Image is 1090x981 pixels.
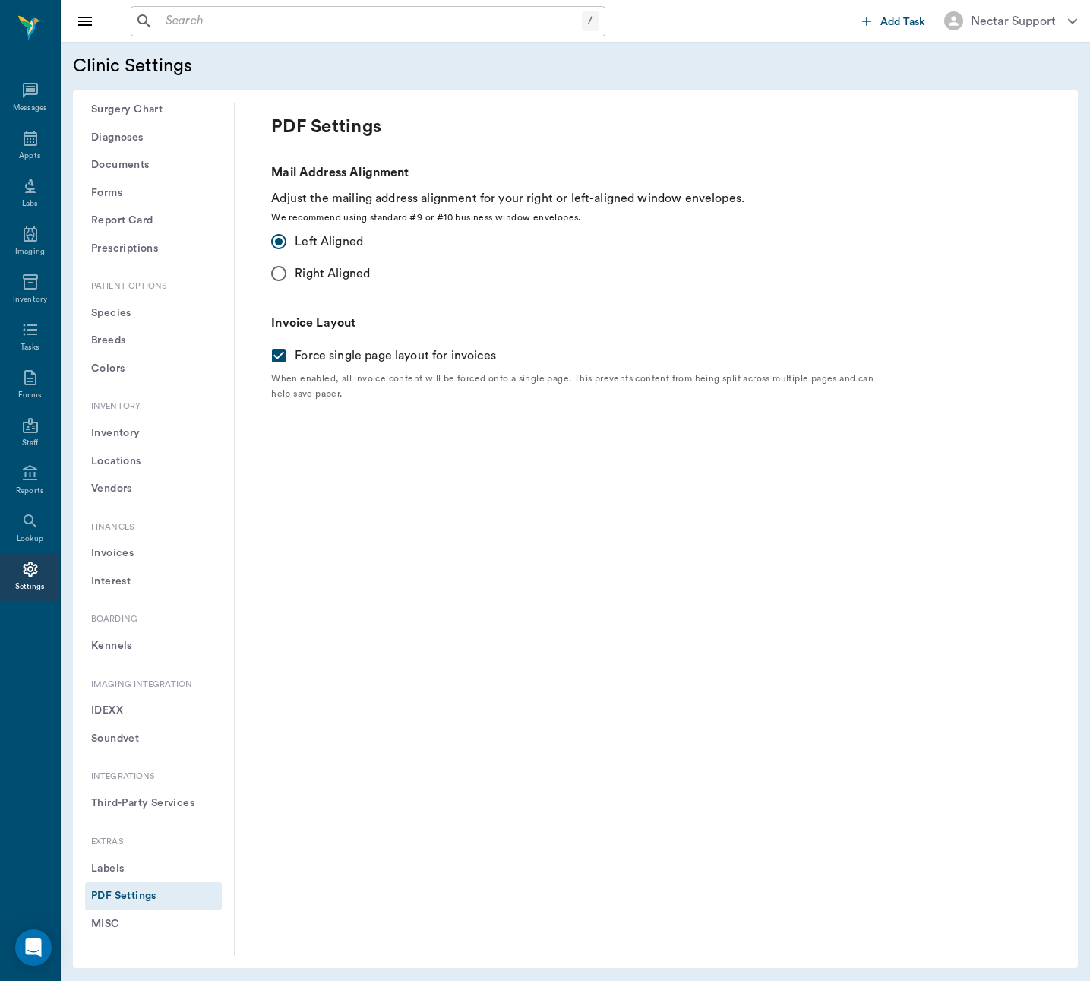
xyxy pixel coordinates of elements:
div: Lookup [17,533,43,545]
button: Diagnoses [85,124,222,152]
button: Colors [85,355,222,383]
div: Open Intercom Messenger [15,929,52,966]
div: Inventory [13,294,47,305]
p: Finances [85,521,222,534]
button: Forms [85,179,222,207]
button: Soundvet [85,725,222,753]
p: Integrations [85,771,222,783]
button: Add Task [856,7,932,35]
div: Messages [13,103,48,114]
p: Boarding [85,613,222,626]
div: Appts [19,150,40,162]
button: MISC [85,910,222,938]
button: Documents [85,151,222,179]
p: Inventory [85,400,222,413]
div: Settings [15,581,46,593]
div: Imaging [15,246,45,258]
button: Vendors [85,475,222,503]
p: Extras [85,836,222,849]
span: Left Aligned [295,233,363,251]
button: Inventory [85,419,222,448]
span: When enabled, all invoice content will be forced onto a single page. This prevents content from b... [271,372,879,402]
div: Forms [18,390,41,401]
button: Close drawer [70,6,100,36]
button: Kennels [85,632,222,660]
span: Force single page layout for invoices [295,347,496,365]
button: Invoices [85,540,222,568]
p: Imaging Integration [85,679,222,691]
p: Patient Options [85,280,222,293]
span: We recommend using standard #9 or #10 business window envelopes. [271,213,581,222]
div: Staff [22,438,38,449]
div: / [582,11,599,31]
p: Adjust the mailing address alignment for your right or left-aligned window envelopes. [271,189,879,207]
p: Mail Address Alignment [271,163,727,182]
button: IDEXX [85,697,222,725]
input: Search [160,11,582,32]
button: Breeds [85,327,222,355]
button: Labels [85,855,222,883]
span: Right Aligned [295,264,370,283]
button: Surgery Chart [85,96,222,124]
button: Nectar Support [932,7,1089,35]
button: PDF Settings [85,882,222,910]
p: Invoice Layout [271,314,727,332]
div: Tasks [21,342,39,353]
h5: Clinic Settings [73,54,472,78]
p: PDF Settings [271,115,879,139]
button: Prescriptions [85,235,222,263]
button: Locations [85,448,222,476]
button: Species [85,299,222,328]
button: Third-Party Services [85,790,222,818]
div: Reports [16,486,44,497]
button: Report Card [85,207,222,235]
div: Nectar Support [971,12,1056,30]
button: Interest [85,568,222,596]
div: Labs [22,198,38,210]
